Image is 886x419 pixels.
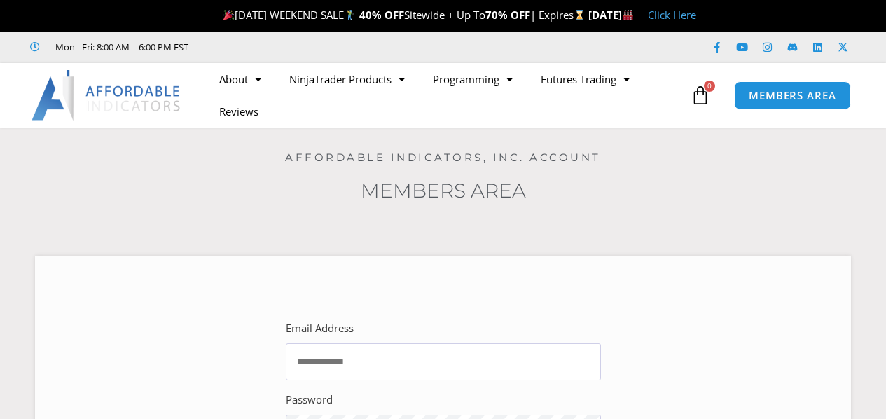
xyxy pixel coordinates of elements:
img: ⌛ [574,10,585,20]
label: Email Address [286,319,354,338]
a: MEMBERS AREA [734,81,851,110]
a: About [205,63,275,95]
span: 0 [704,81,715,92]
strong: [DATE] [588,8,634,22]
a: Affordable Indicators, Inc. Account [285,151,601,164]
img: LogoAI | Affordable Indicators – NinjaTrader [32,70,182,121]
strong: 40% OFF [359,8,404,22]
span: MEMBERS AREA [749,90,836,101]
img: 🎉 [223,10,234,20]
a: 0 [670,75,731,116]
span: [DATE] WEEKEND SALE Sitewide + Up To | Expires [220,8,588,22]
nav: Menu [205,63,687,128]
a: NinjaTrader Products [275,63,419,95]
a: Programming [419,63,527,95]
a: Click Here [648,8,696,22]
strong: 70% OFF [485,8,530,22]
img: 🏭 [623,10,633,20]
img: 🏌️‍♂️ [345,10,355,20]
span: Mon - Fri: 8:00 AM – 6:00 PM EST [52,39,188,55]
label: Password [286,390,333,410]
a: Members Area [361,179,526,202]
a: Reviews [205,95,272,128]
a: Futures Trading [527,63,644,95]
iframe: Customer reviews powered by Trustpilot [208,40,418,54]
